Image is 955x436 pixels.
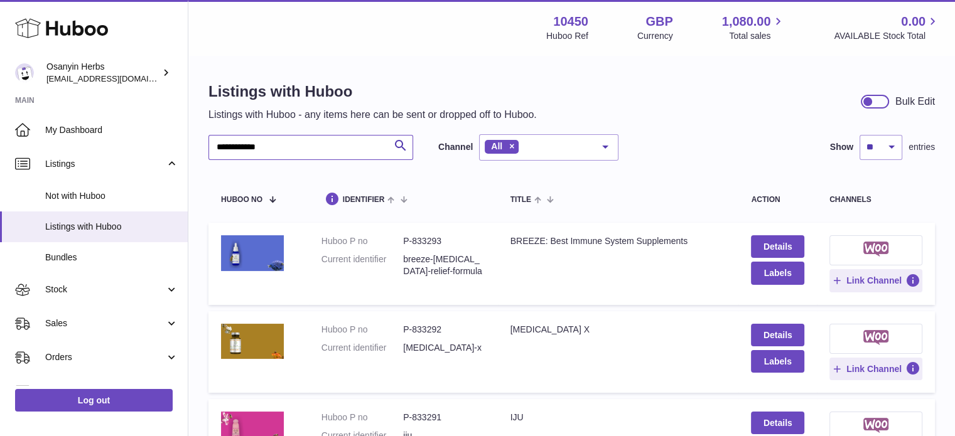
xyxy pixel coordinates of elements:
span: 1,080.00 [722,13,771,30]
dt: Current identifier [321,342,403,354]
span: Bundles [45,252,178,263]
span: Huboo no [221,196,262,204]
span: Not with Huboo [45,190,178,202]
a: Details [751,235,804,258]
div: channels [829,196,922,204]
a: 1,080.00 Total sales [722,13,785,42]
dd: P-833291 [403,412,485,423]
span: [EMAIL_ADDRESS][DOMAIN_NAME] [46,73,185,83]
div: BREEZE: Best Immune System Supplements [510,235,726,247]
img: woocommerce-small.png [863,418,889,433]
img: woocommerce-small.png [863,242,889,257]
div: action [751,196,804,204]
span: Sales [45,317,165,329]
span: Listings with Huboo [45,221,178,233]
span: title [510,196,531,204]
button: Link Channel [829,269,922,292]
span: 0.00 [901,13,925,30]
span: Stock [45,284,165,295]
div: Huboo Ref [546,30,588,42]
a: 0.00 AVAILABLE Stock Total [834,13,940,42]
dd: [MEDICAL_DATA]-x [403,342,485,354]
p: Listings with Huboo - any items here can be sent or dropped off to Huboo. [208,108,537,122]
span: Link Channel [846,275,902,286]
span: My Dashboard [45,124,178,136]
img: woocommerce-small.png [863,330,889,345]
span: Listings [45,158,165,170]
div: Currency [637,30,673,42]
button: Labels [751,262,804,284]
dd: breeze-[MEDICAL_DATA]-relief-formula [403,253,485,277]
span: identifier [343,196,385,204]
span: All [491,141,502,151]
label: Show [830,141,853,153]
strong: GBP [645,13,672,30]
span: Usage [45,385,178,397]
button: Link Channel [829,358,922,380]
dt: Current identifier [321,253,403,277]
dt: Huboo P no [321,412,403,423]
span: Link Channel [846,363,902,375]
h1: Listings with Huboo [208,82,537,102]
img: CANCER X [221,324,284,359]
span: entries [909,141,935,153]
strong: 10450 [553,13,588,30]
a: Details [751,324,804,346]
dt: Huboo P no [321,235,403,247]
img: BREEZE: Best Immune System Supplements [221,235,284,270]
dd: P-833292 [403,324,485,336]
dt: Huboo P no [321,324,403,336]
a: Log out [15,389,173,412]
div: Osanyin Herbs [46,61,159,85]
a: Details [751,412,804,434]
img: internalAdmin-10450@internal.huboo.com [15,63,34,82]
dd: P-833293 [403,235,485,247]
div: Bulk Edit [895,95,935,109]
span: Orders [45,351,165,363]
label: Channel [438,141,473,153]
div: [MEDICAL_DATA] X [510,324,726,336]
span: Total sales [729,30,785,42]
span: AVAILABLE Stock Total [834,30,940,42]
div: IJU [510,412,726,423]
button: Labels [751,350,804,373]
